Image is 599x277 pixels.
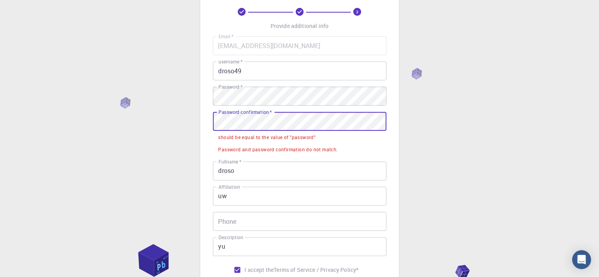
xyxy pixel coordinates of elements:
[572,250,591,269] div: Open Intercom Messenger
[218,58,243,65] label: username
[218,184,240,190] label: Affiliation
[218,134,316,141] div: should be equal to the value of "password"
[245,266,274,274] span: I accept the
[274,266,358,274] a: Terms of Service / Privacy Policy*
[218,146,338,154] div: Password and password confirmation do not match.
[271,22,328,30] p: Provide additional info
[218,158,241,165] label: Fullname
[218,234,243,241] label: Description
[218,33,233,40] label: Email
[356,9,358,15] text: 3
[274,266,358,274] p: Terms of Service / Privacy Policy *
[218,109,272,115] label: Password confirmation
[218,84,243,90] label: Password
